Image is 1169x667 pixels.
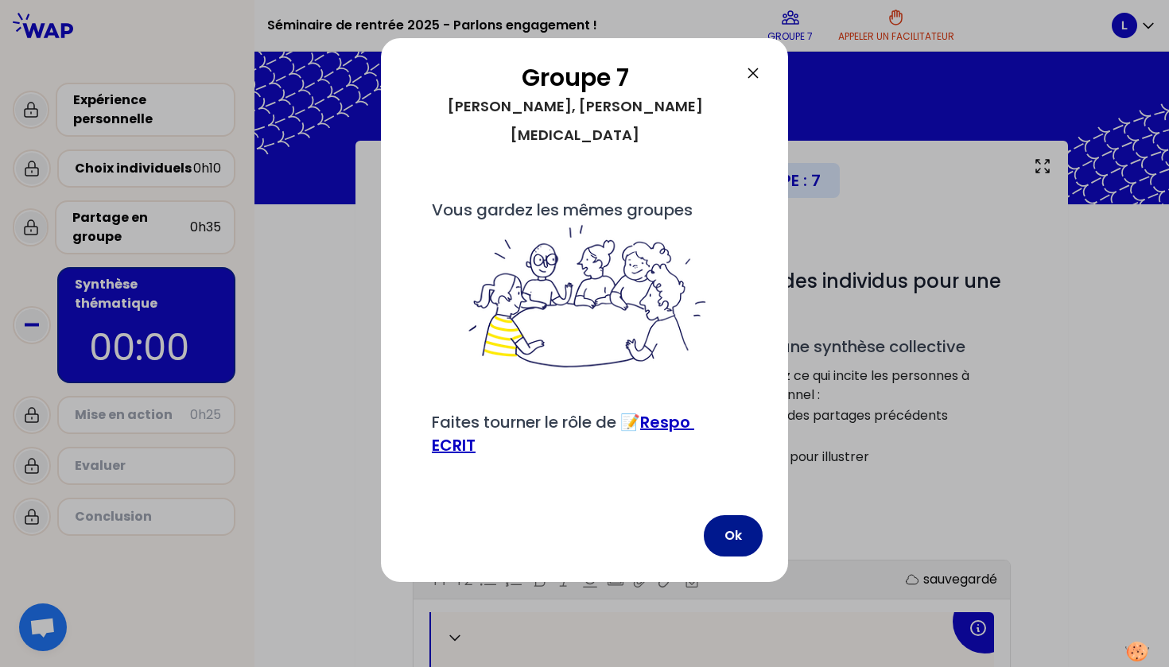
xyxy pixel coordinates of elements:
span: Faites tourner le rôle de 📝 [432,411,694,456]
span: Vous gardez les mêmes groupes [432,199,737,373]
img: filesOfInstructions%2Fbienvenue%20dans%20votre%20groupe%20-%20petit.png [460,222,709,373]
button: Ok [704,515,763,556]
h2: Groupe 7 [406,64,744,92]
a: Respo ECRIT [432,411,694,456]
div: [PERSON_NAME], [PERSON_NAME][MEDICAL_DATA] [406,92,744,149]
